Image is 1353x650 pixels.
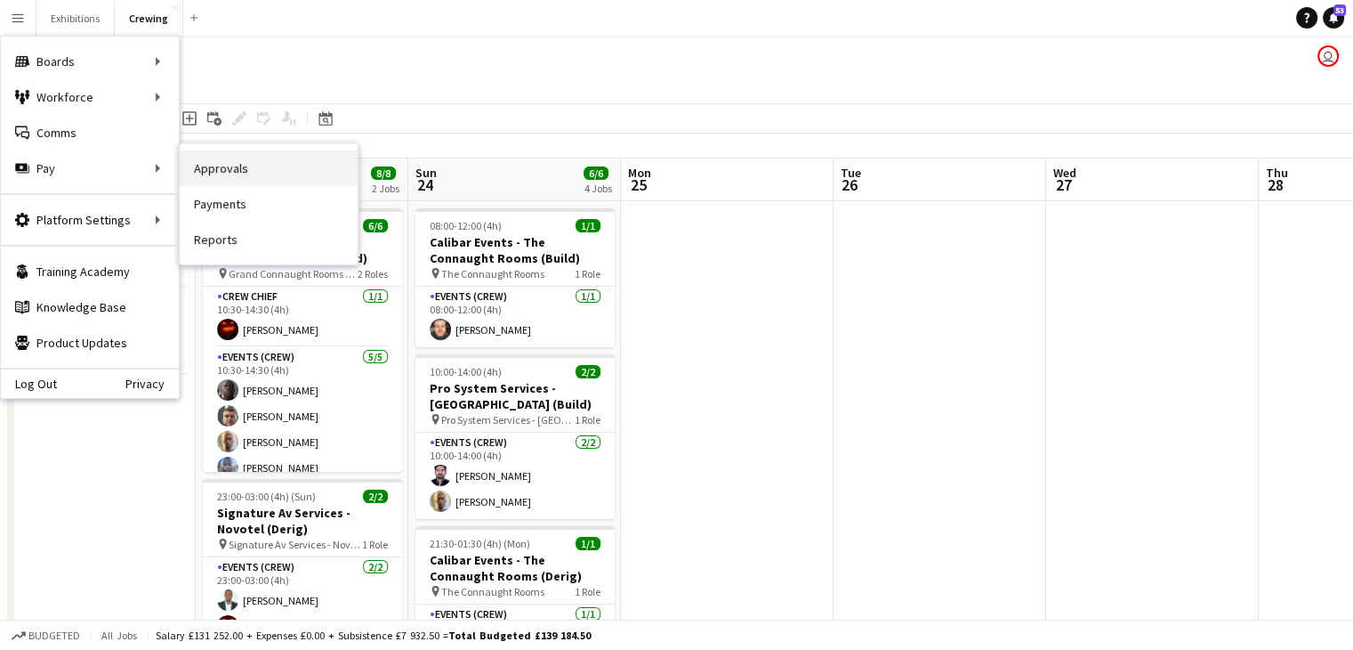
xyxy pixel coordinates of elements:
[362,538,388,551] span: 1 Role
[363,490,388,503] span: 2/2
[441,267,544,280] span: The Connaught Rooms
[229,538,362,551] span: Signature Av Services - Novotel
[841,165,861,181] span: Tue
[203,208,402,472] app-job-card: 10:30-14:30 (4h)6/6Luxor Music - Grand Connaught Rooms (Build) Grand Connaught Rooms (Build)2 Rol...
[1317,45,1339,67] app-user-avatar: Joseph Smart
[180,186,358,222] a: Payments
[441,413,575,427] span: Pro System Services - [GEOGRAPHIC_DATA] (Build)
[229,267,358,280] span: Grand Connaught Rooms (Build)
[1,325,179,361] a: Product Updates
[430,537,530,550] span: 21:30-01:30 (4h) (Mon)
[180,150,358,186] a: Approvals
[203,347,402,511] app-card-role: Events (Crew)5/510:30-14:30 (4h)[PERSON_NAME][PERSON_NAME][PERSON_NAME][PERSON_NAME]
[1266,165,1288,181] span: Thu
[36,1,115,36] button: Exhibitions
[1,202,179,238] div: Platform Settings
[28,630,80,642] span: Budgeted
[838,175,861,195] span: 26
[1051,175,1076,195] span: 27
[358,267,388,280] span: 2 Roles
[415,552,615,584] h3: Calibar Events - The Connaught Rooms (Derig)
[1,79,179,115] div: Workforce
[575,413,600,427] span: 1 Role
[628,165,651,181] span: Mon
[415,287,615,347] app-card-role: Events (Crew)1/108:00-12:00 (4h)[PERSON_NAME]
[180,222,358,257] a: Reports
[575,267,600,280] span: 1 Role
[415,165,437,181] span: Sun
[156,629,591,642] div: Salary £131 252.00 + Expenses £0.00 + Subsistence £7 932.50 =
[203,479,402,644] app-job-card: 23:00-03:00 (4h) (Sun)2/2Signature Av Services - Novotel (Derig) Signature Av Services - Novotel1...
[1323,7,1344,28] a: 53
[430,219,502,232] span: 08:00-12:00 (4h)
[1,115,179,150] a: Comms
[576,365,600,378] span: 2/2
[1053,165,1076,181] span: Wed
[203,287,402,347] app-card-role: Crew Chief1/110:30-14:30 (4h)[PERSON_NAME]
[448,629,591,642] span: Total Budgeted £139 184.50
[1263,175,1288,195] span: 28
[1,44,179,79] div: Boards
[1333,4,1346,16] span: 53
[1,150,179,186] div: Pay
[584,182,612,195] div: 4 Jobs
[217,490,316,503] span: 23:00-03:00 (4h) (Sun)
[1,377,57,391] a: Log Out
[9,626,83,646] button: Budgeted
[371,167,396,180] span: 8/8
[625,175,651,195] span: 25
[576,219,600,232] span: 1/1
[413,175,437,195] span: 24
[415,433,615,519] app-card-role: Events (Crew)2/210:00-14:00 (4h)[PERSON_NAME][PERSON_NAME]
[415,380,615,412] h3: Pro System Services - [GEOGRAPHIC_DATA] (Build)
[203,557,402,644] app-card-role: Events (Crew)2/223:00-03:00 (4h)[PERSON_NAME][PERSON_NAME]
[576,537,600,550] span: 1/1
[430,365,502,378] span: 10:00-14:00 (4h)
[415,354,615,519] app-job-card: 10:00-14:00 (4h)2/2Pro System Services - [GEOGRAPHIC_DATA] (Build) Pro System Services - [GEOGRAP...
[98,629,141,642] span: All jobs
[1,254,179,289] a: Training Academy
[415,208,615,347] app-job-card: 08:00-12:00 (4h)1/1Calibar Events - The Connaught Rooms (Build) The Connaught Rooms1 RoleEvents (...
[1,289,179,325] a: Knowledge Base
[441,585,544,598] span: The Connaught Rooms
[372,182,399,195] div: 2 Jobs
[575,585,600,598] span: 1 Role
[415,234,615,266] h3: Calibar Events - The Connaught Rooms (Build)
[125,377,179,391] a: Privacy
[115,1,183,36] button: Crewing
[363,219,388,232] span: 6/6
[203,505,402,537] h3: Signature Av Services - Novotel (Derig)
[584,167,608,180] span: 6/6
